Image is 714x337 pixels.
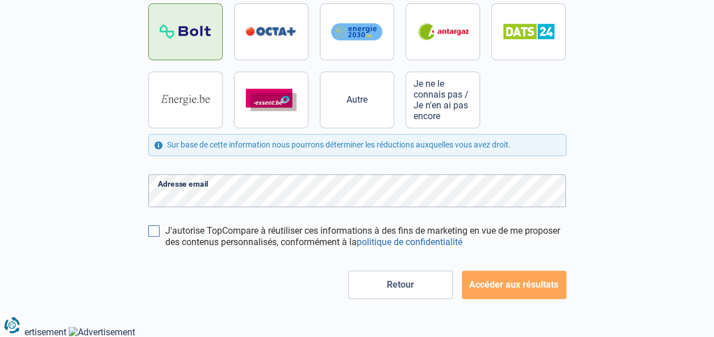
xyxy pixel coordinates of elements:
[414,78,472,121] span: Je ne le connais pas / Je n'en ai pas encore
[503,24,554,39] img: Dats 24
[348,271,453,299] button: Retour
[160,94,211,106] img: Energie.be
[331,23,382,41] img: Energie2030
[462,271,566,299] button: Accéder aux résultats
[357,237,462,247] a: politique de confidentialité
[148,134,566,156] div: Sur base de cette information nous pourrons déterminer les réductions auxquelles vous avez droit.
[245,27,297,36] img: Octa+
[245,89,297,111] img: Essent
[165,225,566,248] label: J'autorise TopCompare à réutiliser ces informations à des fins de marketing en vue de me proposer...
[417,23,469,40] img: Antargaz
[160,24,211,39] img: Bolt
[346,94,368,105] span: Autre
